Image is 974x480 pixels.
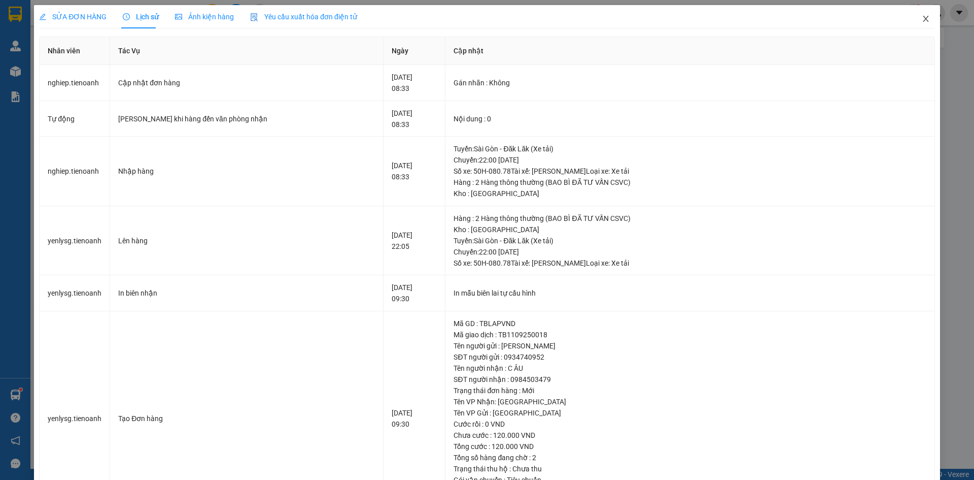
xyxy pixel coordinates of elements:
td: yenlysg.tienoanh [40,275,110,311]
td: nghiep.tienoanh [40,65,110,101]
td: yenlysg.tienoanh [40,206,110,276]
span: Ảnh kiện hàng [175,13,234,21]
div: [DATE] 22:05 [392,230,437,252]
div: Lên hàng [118,235,375,246]
div: Tên VP Gửi : [GEOGRAPHIC_DATA] [454,407,926,419]
th: Cập nhật [445,37,934,65]
div: [DATE] 08:33 [392,160,437,182]
th: Ngày [384,37,445,65]
img: icon [250,13,258,21]
div: Trạng thái thu hộ : Chưa thu [454,463,926,474]
th: Nhân viên [40,37,110,65]
span: close [922,15,930,23]
span: clock-circle [123,13,130,20]
div: Mã GD : TBLAPVND [454,318,926,329]
div: Nội dung : 0 [454,113,926,124]
div: Tổng cước : 120.000 VND [454,441,926,452]
span: picture [175,13,182,20]
div: Hàng : 2 Hàng thông thường (BAO BÌ ĐÃ TƯ VẤN CSVC) [454,213,926,224]
div: Nhập hàng [118,166,375,177]
div: In biên nhận [118,287,375,299]
span: Yêu cầu xuất hóa đơn điện tử [250,13,357,21]
div: SĐT người nhận : 0984503479 [454,374,926,385]
div: Chưa cước : 120.000 VND [454,430,926,441]
button: Close [912,5,940,34]
div: Tên người nhận : C ÂU [454,363,926,374]
div: Tuyến : Sài Gòn - Đăk Lăk (Xe tải) Chuyến: 22:00 [DATE] Số xe: 50H-080.78 Tài xế: [PERSON_NAME] L... [454,143,926,177]
div: Cập nhật đơn hàng [118,77,375,88]
div: [DATE] 08:33 [392,72,437,94]
div: Tên VP Nhận: [GEOGRAPHIC_DATA] [454,396,926,407]
span: Lịch sử [123,13,159,21]
td: nghiep.tienoanh [40,137,110,206]
div: [PERSON_NAME] khi hàng đến văn phòng nhận [118,113,375,124]
div: [DATE] 09:30 [392,407,437,430]
div: [DATE] 08:33 [392,108,437,130]
div: Tên người gửi : [PERSON_NAME] [454,340,926,351]
div: Tạo Đơn hàng [118,413,375,424]
span: edit [39,13,46,20]
div: Mã giao dịch : TB1109250018 [454,329,926,340]
div: Tuyến : Sài Gòn - Đăk Lăk (Xe tải) Chuyến: 22:00 [DATE] Số xe: 50H-080.78 Tài xế: [PERSON_NAME] L... [454,235,926,269]
div: Hàng : 2 Hàng thông thường (BAO BÌ ĐÃ TƯ VẤN CSVC) [454,177,926,188]
div: In mẫu biên lai tự cấu hình [454,287,926,299]
td: Tự động [40,101,110,137]
div: Gán nhãn : Không [454,77,926,88]
div: Cước rồi : 0 VND [454,419,926,430]
th: Tác Vụ [110,37,384,65]
div: Trạng thái đơn hàng : Mới [454,385,926,396]
span: SỬA ĐƠN HÀNG [39,13,107,21]
div: Kho : [GEOGRAPHIC_DATA] [454,188,926,199]
div: Tổng số hàng đang chờ : 2 [454,452,926,463]
div: SĐT người gửi : 0934740952 [454,351,926,363]
div: [DATE] 09:30 [392,282,437,304]
div: Kho : [GEOGRAPHIC_DATA] [454,224,926,235]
